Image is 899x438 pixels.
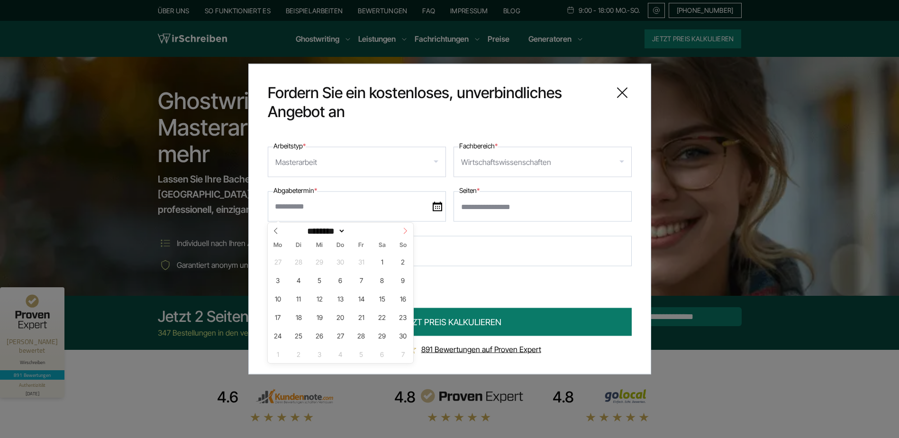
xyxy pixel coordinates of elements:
[331,271,350,289] span: November 6, 2025
[310,271,329,289] span: November 5, 2025
[394,252,412,271] span: November 2, 2025
[394,289,412,308] span: November 16, 2025
[345,226,377,236] input: Year
[394,345,412,363] span: Dezember 7, 2025
[330,242,351,248] span: Do
[310,345,329,363] span: Dezember 3, 2025
[373,345,391,363] span: Dezember 6, 2025
[373,252,391,271] span: November 1, 2025
[331,345,350,363] span: Dezember 4, 2025
[290,252,308,271] span: Oktober 28, 2025
[461,155,551,170] div: Wirtschaftswissenschaften
[290,308,308,326] span: November 18, 2025
[331,289,350,308] span: November 13, 2025
[310,326,329,345] span: November 26, 2025
[290,326,308,345] span: November 25, 2025
[269,271,287,289] span: November 3, 2025
[459,140,498,152] label: Fachbereich
[290,271,308,289] span: November 4, 2025
[394,308,412,326] span: November 23, 2025
[373,326,391,345] span: November 29, 2025
[268,308,632,336] button: JETZT PREIS KALKULIEREN
[269,308,287,326] span: November 17, 2025
[310,252,329,271] span: Oktober 29, 2025
[373,289,391,308] span: November 15, 2025
[352,252,371,271] span: Oktober 31, 2025
[310,289,329,308] span: November 12, 2025
[351,242,372,248] span: Fr
[275,155,317,170] div: Masterarbeit
[352,326,371,345] span: November 28, 2025
[269,289,287,308] span: November 10, 2025
[373,308,391,326] span: November 22, 2025
[269,252,287,271] span: Oktober 27, 2025
[394,326,412,345] span: November 30, 2025
[352,345,371,363] span: Dezember 5, 2025
[268,83,605,121] span: Fordern Sie ein kostenloses, unverbindliches Angebot an
[268,242,289,248] span: Mo
[304,226,346,236] select: Month
[310,308,329,326] span: November 19, 2025
[373,271,391,289] span: November 8, 2025
[392,242,413,248] span: So
[268,192,446,222] input: date
[331,252,350,271] span: Oktober 30, 2025
[309,242,330,248] span: Mi
[331,308,350,326] span: November 20, 2025
[290,289,308,308] span: November 11, 2025
[459,185,480,196] label: Seiten
[273,185,317,196] label: Abgabetermin
[398,316,501,328] span: JETZT PREIS KALKULIEREN
[269,345,287,363] span: Dezember 1, 2025
[352,271,371,289] span: November 7, 2025
[352,289,371,308] span: November 14, 2025
[372,242,392,248] span: Sa
[394,271,412,289] span: November 9, 2025
[331,326,350,345] span: November 27, 2025
[352,308,371,326] span: November 21, 2025
[433,202,442,211] img: date
[273,140,306,152] label: Arbeitstyp
[421,345,541,354] a: 891 Bewertungen auf Proven Expert
[290,345,308,363] span: Dezember 2, 2025
[288,242,309,248] span: Di
[269,326,287,345] span: November 24, 2025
